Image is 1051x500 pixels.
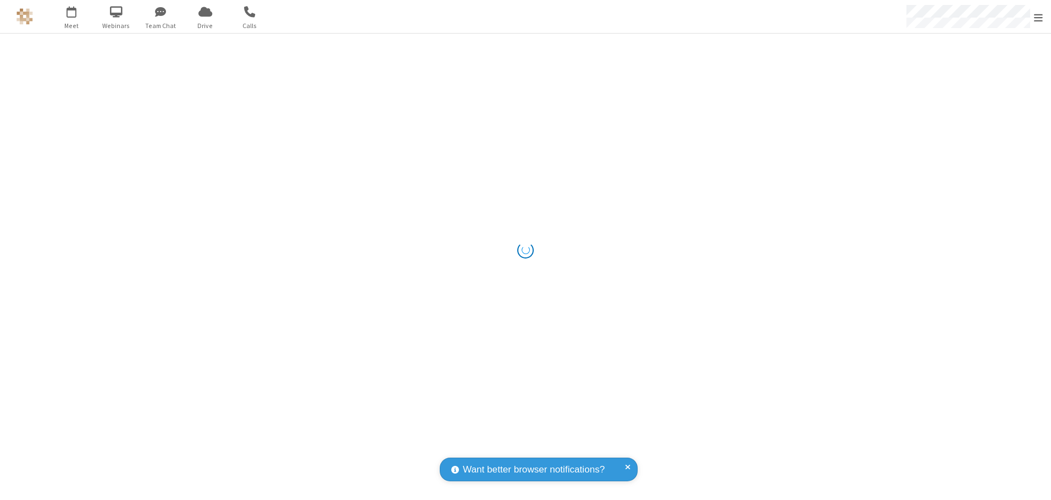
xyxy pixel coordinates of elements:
[140,21,181,31] span: Team Chat
[463,463,605,477] span: Want better browser notifications?
[96,21,137,31] span: Webinars
[185,21,226,31] span: Drive
[229,21,270,31] span: Calls
[51,21,92,31] span: Meet
[16,8,33,25] img: QA Selenium DO NOT DELETE OR CHANGE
